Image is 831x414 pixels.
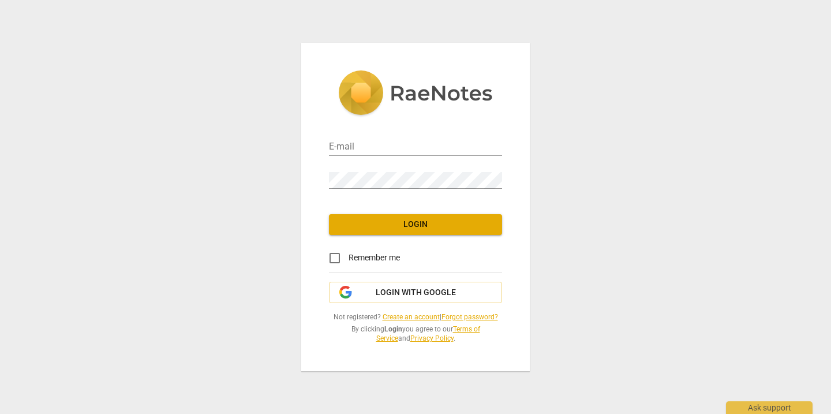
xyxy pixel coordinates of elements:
[329,214,502,235] button: Login
[349,252,400,264] span: Remember me
[376,287,456,299] span: Login with Google
[329,325,502,344] span: By clicking you agree to our and .
[726,401,813,414] div: Ask support
[329,282,502,304] button: Login with Google
[441,313,498,321] a: Forgot password?
[338,70,493,118] img: 5ac2273c67554f335776073100b6d88f.svg
[410,334,454,342] a: Privacy Policy
[384,325,402,333] b: Login
[329,312,502,322] span: Not registered? |
[338,219,493,230] span: Login
[383,313,440,321] a: Create an account
[376,325,480,343] a: Terms of Service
